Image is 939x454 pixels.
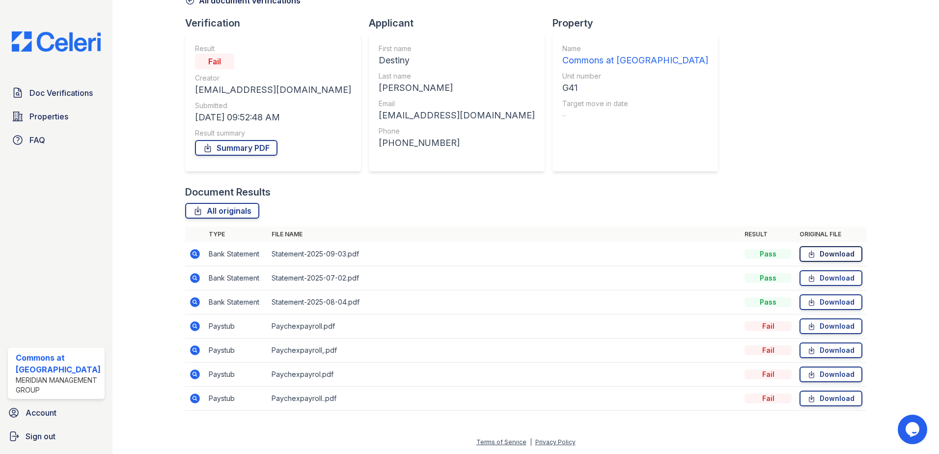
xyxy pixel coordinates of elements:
[379,81,535,95] div: [PERSON_NAME]
[268,339,741,363] td: Paychexpayroll,.pdf
[4,31,109,52] img: CE_Logo_Blue-a8612792a0a2168367f1c8372b55b34899dd931a85d93a1a3d3e32e68fde9ad4.png
[800,294,862,310] a: Download
[268,266,741,290] td: Statement-2025-07-02.pdf
[745,321,792,331] div: Fail
[745,394,792,403] div: Fail
[268,314,741,339] td: Paychexpayroll.pdf
[562,81,708,95] div: G41
[562,99,708,109] div: Target move in date
[205,339,268,363] td: Paystub
[185,16,369,30] div: Verification
[16,352,101,375] div: Commons at [GEOGRAPHIC_DATA]
[268,227,741,242] th: File name
[745,369,792,379] div: Fail
[535,438,576,446] a: Privacy Policy
[195,73,351,83] div: Creator
[800,270,862,286] a: Download
[195,83,351,97] div: [EMAIL_ADDRESS][DOMAIN_NAME]
[4,426,109,446] a: Sign out
[562,44,708,67] a: Name Commons at [GEOGRAPHIC_DATA]
[530,438,532,446] div: |
[800,342,862,358] a: Download
[562,109,708,122] div: -
[745,297,792,307] div: Pass
[8,107,105,126] a: Properties
[29,87,93,99] span: Doc Verifications
[268,387,741,411] td: Paychexpayroll..pdf
[268,363,741,387] td: Paychexpayrol.pdf
[195,140,277,156] a: Summary PDF
[195,101,351,111] div: Submitted
[268,242,741,266] td: Statement-2025-09-03.pdf
[800,318,862,334] a: Download
[26,407,56,419] span: Account
[562,71,708,81] div: Unit number
[379,44,535,54] div: First name
[8,83,105,103] a: Doc Verifications
[205,290,268,314] td: Bank Statement
[205,387,268,411] td: Paystub
[800,391,862,406] a: Download
[745,249,792,259] div: Pass
[195,44,351,54] div: Result
[195,128,351,138] div: Result summary
[898,415,929,444] iframe: chat widget
[205,363,268,387] td: Paystub
[195,54,234,69] div: Fail
[379,126,535,136] div: Phone
[185,203,259,219] a: All originals
[29,134,45,146] span: FAQ
[268,290,741,314] td: Statement-2025-08-04.pdf
[16,375,101,395] div: Meridian Management Group
[379,71,535,81] div: Last name
[195,111,351,124] div: [DATE] 09:52:48 AM
[800,246,862,262] a: Download
[205,266,268,290] td: Bank Statement
[741,227,796,242] th: Result
[4,403,109,423] a: Account
[800,367,862,382] a: Download
[185,185,271,199] div: Document Results
[29,111,68,122] span: Properties
[369,16,552,30] div: Applicant
[26,430,55,442] span: Sign out
[745,273,792,283] div: Pass
[379,54,535,67] div: Destiny
[379,99,535,109] div: Email
[562,54,708,67] div: Commons at [GEOGRAPHIC_DATA]
[205,227,268,242] th: Type
[8,130,105,150] a: FAQ
[562,44,708,54] div: Name
[379,109,535,122] div: [EMAIL_ADDRESS][DOMAIN_NAME]
[552,16,726,30] div: Property
[379,136,535,150] div: [PHONE_NUMBER]
[796,227,866,242] th: Original file
[745,345,792,355] div: Fail
[476,438,526,446] a: Terms of Service
[205,314,268,339] td: Paystub
[205,242,268,266] td: Bank Statement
